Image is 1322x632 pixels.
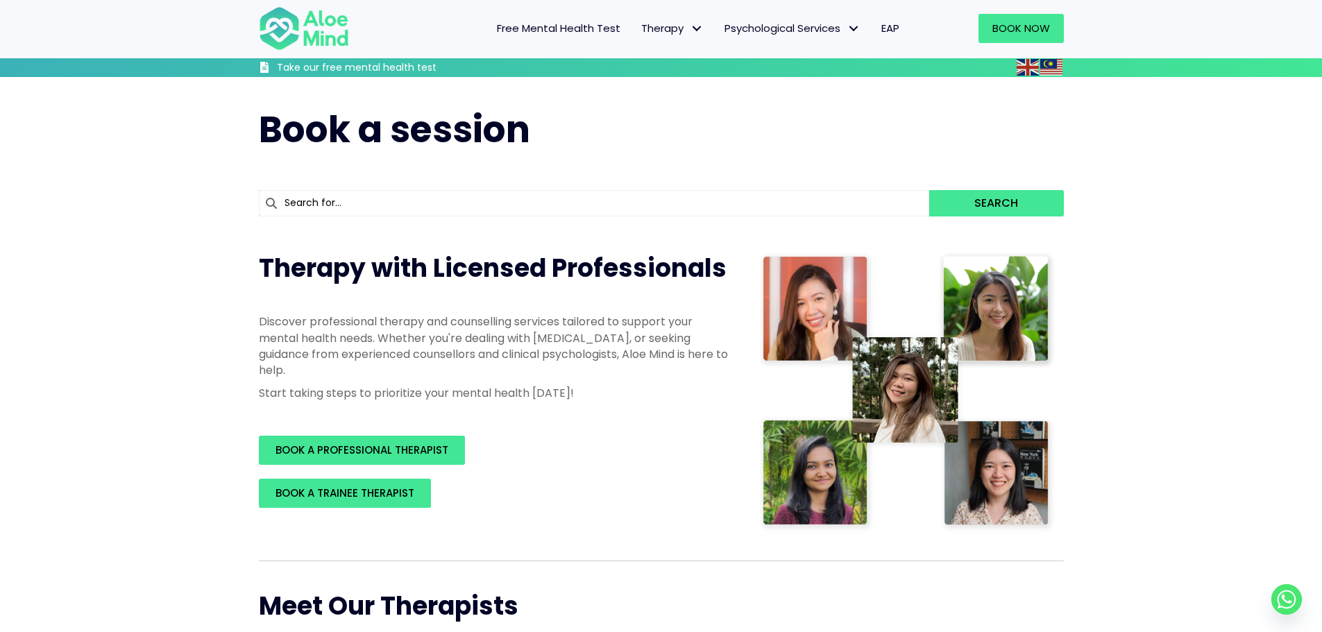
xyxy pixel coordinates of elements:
[871,14,910,43] a: EAP
[631,14,714,43] a: TherapyTherapy: submenu
[844,19,864,39] span: Psychological Services: submenu
[259,588,518,624] span: Meet Our Therapists
[259,104,530,155] span: Book a session
[759,251,1056,533] img: Therapist collage
[1040,59,1062,76] img: ms
[724,21,861,35] span: Psychological Services
[259,385,731,401] p: Start taking steps to prioritize your mental health [DATE]!
[259,190,930,216] input: Search for...
[1017,59,1040,75] a: English
[1271,584,1302,615] a: Whatsapp
[1017,59,1039,76] img: en
[259,6,349,51] img: Aloe mind Logo
[276,486,414,500] span: BOOK A TRAINEE THERAPIST
[259,479,431,508] a: BOOK A TRAINEE THERAPIST
[276,443,448,457] span: BOOK A PROFESSIONAL THERAPIST
[687,19,707,39] span: Therapy: submenu
[367,14,910,43] nav: Menu
[259,61,511,77] a: Take our free mental health test
[259,314,731,378] p: Discover professional therapy and counselling services tailored to support your mental health nee...
[714,14,871,43] a: Psychological ServicesPsychological Services: submenu
[1040,59,1064,75] a: Malay
[486,14,631,43] a: Free Mental Health Test
[277,61,511,75] h3: Take our free mental health test
[259,250,727,286] span: Therapy with Licensed Professionals
[978,14,1064,43] a: Book Now
[881,21,899,35] span: EAP
[259,436,465,465] a: BOOK A PROFESSIONAL THERAPIST
[641,21,704,35] span: Therapy
[497,21,620,35] span: Free Mental Health Test
[929,190,1063,216] button: Search
[992,21,1050,35] span: Book Now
